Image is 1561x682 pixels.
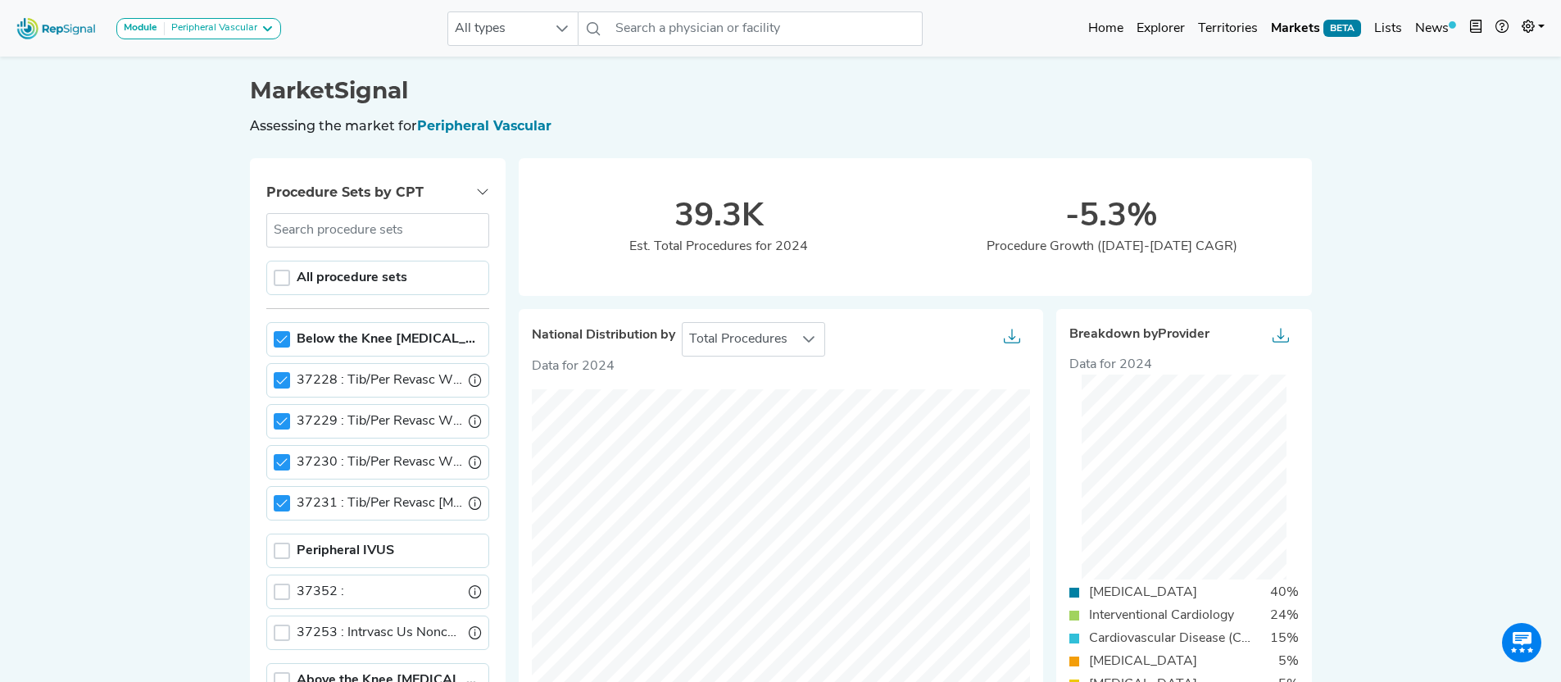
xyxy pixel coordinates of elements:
[683,323,794,356] span: Total Procedures
[297,452,462,472] label: Tib/Per Revasc W/Stent
[915,198,1309,237] div: -5.3%
[1158,328,1209,341] span: Provider
[1130,12,1191,45] a: Explorer
[1079,606,1244,625] div: Interventional Cardiology
[297,268,407,288] label: All procedure sets
[250,118,1312,134] h6: Assessing the market for
[1079,583,1207,602] div: [MEDICAL_DATA]
[1263,322,1299,355] button: Export as...
[532,328,675,343] span: National Distribution by
[297,541,394,561] label: Peripheral IVUS
[417,118,551,134] span: Peripheral Vascular
[297,411,462,431] label: Tib/Per Revasc W/Ather
[297,623,462,643] label: Intrvasc Us Noncoronary Addl
[448,12,547,45] span: All types
[1368,12,1409,45] a: Lists
[297,582,344,602] label: 37352 :
[1268,652,1309,671] div: 5%
[266,213,489,248] input: Search procedure sets
[1069,355,1299,375] div: Data for 2024
[266,184,424,200] span: Procedure Sets by CPT
[116,18,281,39] button: ModulePeripheral Vascular
[1079,652,1207,671] div: [MEDICAL_DATA]
[609,11,922,46] input: Search a physician or facility
[250,171,506,213] button: Procedure Sets by CPT
[250,77,1312,105] h1: MarketSignal
[1082,12,1130,45] a: Home
[1079,629,1260,648] div: Cardiovascular Disease (Cardiology)
[994,323,1030,356] button: Export as...
[1264,12,1368,45] a: MarketsBETA
[297,330,482,349] label: Below the Knee Angioplasty
[1463,12,1489,45] button: Intel Book
[297,371,462,390] label: Tib/Per Revasc W/Tla
[1323,20,1361,36] span: BETA
[987,240,1237,253] span: Procedure Growth ([DATE]-[DATE] CAGR)
[297,493,462,513] label: Tib/Per Revasc Stent & Ather
[1260,606,1309,625] div: 24%
[1191,12,1264,45] a: Territories
[532,357,1030,376] p: Data for 2024
[1069,327,1209,343] span: Breakdown by
[1260,583,1309,602] div: 40%
[124,23,157,33] strong: Module
[1409,12,1463,45] a: News
[1260,629,1309,648] div: 15%
[629,240,808,253] span: Est. Total Procedures for 2024
[522,198,915,237] div: 39.3K
[165,22,257,35] div: Peripheral Vascular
